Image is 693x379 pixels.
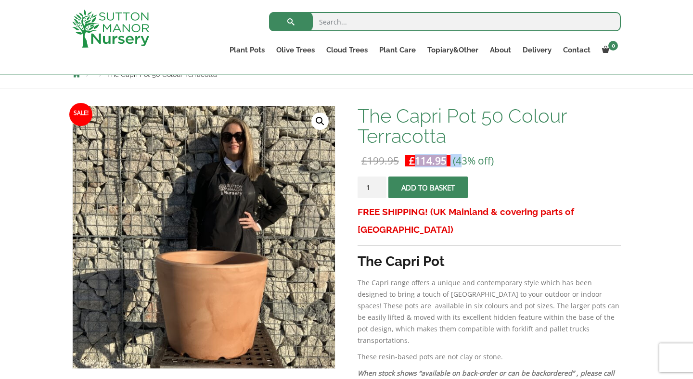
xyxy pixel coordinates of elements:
span: £ [409,154,415,167]
span: £ [361,154,367,167]
a: View full-screen image gallery [311,113,329,130]
h1: The Capri Pot 50 Colour Terracotta [358,106,621,146]
bdi: 114.95 [409,154,447,167]
input: Product quantity [358,177,386,198]
p: These resin-based pots are not clay or stone. [358,351,621,363]
nav: Breadcrumbs [72,70,621,78]
span: 0 [608,41,618,51]
h3: FREE SHIPPING! (UK Mainland & covering parts of [GEOGRAPHIC_DATA]) [358,203,621,239]
a: Cloud Trees [321,43,373,57]
a: Topiary&Other [422,43,484,57]
a: Plant Pots [224,43,270,57]
button: Add to basket [388,177,468,198]
a: About [484,43,517,57]
bdi: 199.95 [361,154,399,167]
span: (43% off) [453,154,494,167]
input: Search... [269,12,621,31]
a: Contact [557,43,596,57]
a: Plant Care [373,43,422,57]
a: Delivery [517,43,557,57]
img: logo [72,10,149,48]
span: Sale! [69,103,92,126]
strong: The Capri Pot [358,253,445,269]
p: The Capri range offers a unique and contemporary style which has been designed to bring a touch o... [358,277,621,346]
a: Olive Trees [270,43,321,57]
a: 0 [596,43,621,57]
